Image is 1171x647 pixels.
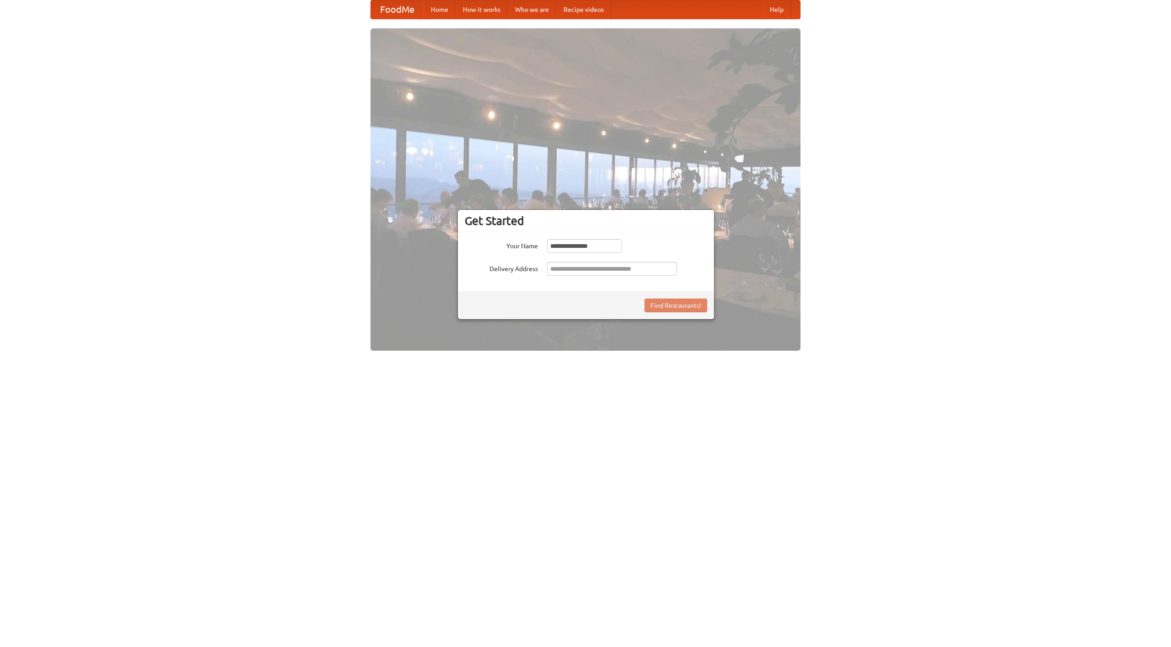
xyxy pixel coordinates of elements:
a: FoodMe [371,0,424,19]
a: Who we are [508,0,556,19]
label: Your Name [465,239,538,251]
button: Find Restaurants! [645,299,707,312]
a: Help [763,0,791,19]
a: Recipe videos [556,0,611,19]
a: How it works [456,0,508,19]
h3: Get Started [465,214,707,228]
a: Home [424,0,456,19]
label: Delivery Address [465,262,538,273]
